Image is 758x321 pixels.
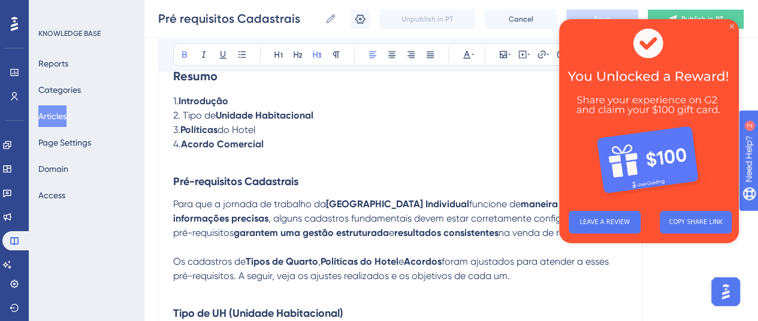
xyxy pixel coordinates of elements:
[173,138,181,150] span: 4.
[394,227,499,238] strong: resultados consistentes
[181,138,264,150] strong: Acordo Comercial
[38,158,68,180] button: Domain
[38,29,101,38] div: KNOWLEDGE BASE
[218,124,255,135] span: do Hotel
[173,95,179,107] span: 1.
[173,307,343,320] strong: Tipo de UH (Unidade Habitacional)
[566,10,638,29] button: Save
[234,227,389,238] strong: garantem uma gestão estruturada
[38,53,68,74] button: Reports
[173,198,326,210] span: Para que a jornada de trabalho da
[10,192,81,214] button: LEAVE A REVIEW
[389,227,394,238] span: e
[509,14,533,24] span: Cancel
[158,10,320,27] input: Article Name
[180,124,218,135] strong: Políticas
[173,256,246,267] span: Os cadastros de
[708,274,744,310] iframe: UserGuiding AI Assistant Launcher
[101,192,173,214] button: COPY SHARE LINK
[401,14,453,24] span: Unpublish in PT
[38,79,81,101] button: Categories
[173,110,216,121] span: 2. Tipo de
[38,132,91,153] button: Page Settings
[681,14,723,24] span: Publish in PT
[173,124,180,135] span: 3.
[318,256,321,267] span: ,
[469,198,521,210] span: funcione de
[404,256,442,267] strong: Acordos
[594,14,611,24] span: Save
[179,95,228,107] strong: Introdução
[28,3,75,17] span: Need Help?
[321,256,398,267] strong: Políticas do Hotel
[499,227,594,238] span: na venda de reservas.
[648,10,744,29] button: Publish in PT
[216,110,313,121] strong: Unidade Habitacional
[326,198,469,210] strong: [GEOGRAPHIC_DATA] Individual
[379,10,475,29] button: Unpublish in PT
[38,184,65,206] button: Access
[173,175,298,188] strong: Pré-requisitos Cadastrais
[246,256,318,267] strong: Tipos de Quarto
[485,10,557,29] button: Cancel
[173,213,622,238] span: , alguns cadastros fundamentais devem estar corretamente configurados. Esses pré-requisitos
[173,69,218,83] strong: Resumo
[521,198,587,210] strong: maneira eficaz
[398,256,404,267] span: e
[38,105,67,127] button: Articles
[170,5,175,10] div: Close Preview
[83,6,87,16] div: 2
